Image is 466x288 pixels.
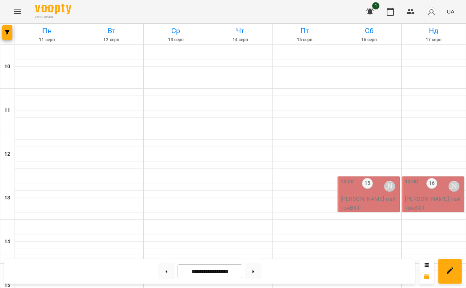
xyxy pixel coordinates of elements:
[338,25,400,36] h6: Сб
[4,106,10,114] h6: 11
[362,178,373,189] label: 15
[444,5,457,18] button: UA
[340,178,354,186] label: 13:00
[274,25,336,36] h6: Пт
[403,36,465,43] h6: 17 серп
[9,3,26,20] button: Menu
[405,178,418,186] label: 13:00
[80,25,142,36] h6: Вт
[35,4,71,14] img: Voopty Logo
[16,36,78,43] h6: 11 серп
[4,150,10,158] h6: 12
[426,178,437,189] label: 16
[384,181,395,192] div: Володимир Ярошинський
[372,2,379,9] span: 1
[4,238,10,246] h6: 14
[403,25,465,36] h6: Нд
[4,194,10,202] h6: 13
[16,25,78,36] h6: Пн
[145,36,207,43] h6: 13 серп
[449,181,459,192] div: Володимир Ярошинський
[405,195,462,212] p: [PERSON_NAME] - пайтонВ41
[4,63,10,71] h6: 10
[426,7,437,17] img: avatar_s.png
[35,15,71,20] span: For Business
[209,36,271,43] h6: 14 серп
[145,25,207,36] h6: Ср
[338,36,400,43] h6: 16 серп
[340,195,398,212] p: [PERSON_NAME] - пайтонВ41
[209,25,271,36] h6: Чт
[447,8,454,15] span: UA
[80,36,142,43] h6: 12 серп
[274,36,336,43] h6: 15 серп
